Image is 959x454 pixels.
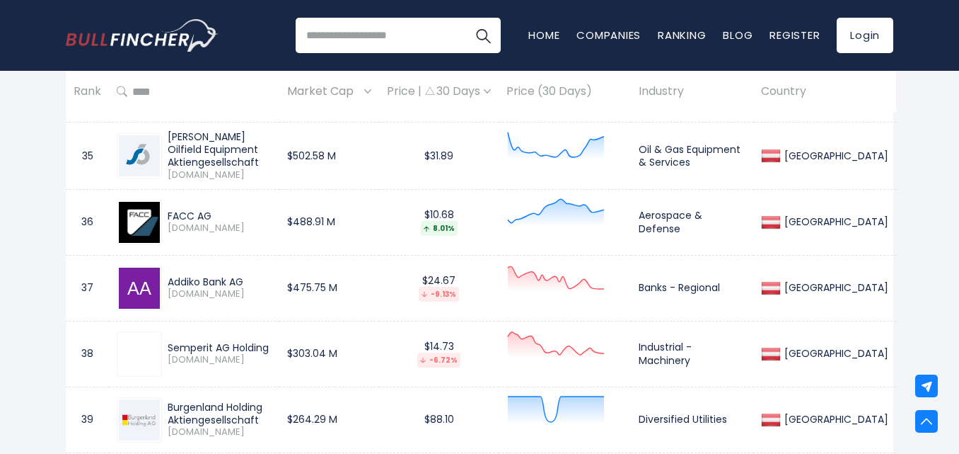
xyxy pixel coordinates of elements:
[168,222,272,234] span: [DOMAIN_NAME]
[279,321,379,387] td: $303.04 M
[168,426,272,438] span: [DOMAIN_NAME]
[631,189,753,255] td: Aerospace & Defense
[387,340,491,368] div: $14.73
[168,169,272,181] span: [DOMAIN_NAME]
[168,130,272,169] div: [PERSON_NAME] Oilfield Equipment Aktiengesellschaft
[781,347,888,360] div: [GEOGRAPHIC_DATA]
[631,71,753,113] th: Industry
[287,81,361,103] span: Market Cap
[837,18,893,53] a: Login
[66,123,109,189] td: 35
[528,28,559,42] a: Home
[781,281,888,294] div: [GEOGRAPHIC_DATA]
[421,221,458,236] div: 8.01%
[387,208,491,236] div: $10.68
[781,413,888,426] div: [GEOGRAPHIC_DATA]
[119,202,160,243] img: FACC.VI.png
[631,255,753,321] td: Banks - Regional
[279,123,379,189] td: $502.58 M
[168,401,272,426] div: Burgenland Holding Aktiengesellschaft
[119,334,160,375] img: SEM.VI.png
[168,288,272,300] span: [DOMAIN_NAME]
[119,399,160,441] img: BHD.VI.png
[769,28,820,42] a: Register
[723,28,752,42] a: Blog
[419,287,459,302] div: -9.13%
[465,18,501,53] button: Search
[753,71,896,113] th: Country
[119,135,160,176] img: SBO.VI.png
[66,255,109,321] td: 37
[66,321,109,387] td: 38
[168,341,272,354] div: Semperit AG Holding
[631,387,753,453] td: Diversified Utilities
[168,354,272,366] span: [DOMAIN_NAME]
[576,28,641,42] a: Companies
[781,149,888,162] div: [GEOGRAPHIC_DATA]
[387,84,491,99] div: Price | 30 Days
[66,71,109,113] th: Rank
[631,321,753,387] td: Industrial - Machinery
[279,255,379,321] td: $475.75 M
[631,123,753,189] td: Oil & Gas Equipment & Services
[168,210,272,222] div: FACC AG
[66,19,219,52] img: Bullfincher logo
[66,189,109,255] td: 36
[781,215,888,228] div: [GEOGRAPHIC_DATA]
[66,19,218,52] a: Go to homepage
[168,276,272,288] div: Addiko Bank AG
[387,149,491,162] div: $31.89
[279,189,379,255] td: $488.91 M
[387,274,491,302] div: $24.67
[279,387,379,453] td: $264.29 M
[387,413,491,426] div: $88.10
[499,71,631,113] th: Price (30 Days)
[658,28,706,42] a: Ranking
[66,387,109,453] td: 39
[417,353,460,368] div: -6.72%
